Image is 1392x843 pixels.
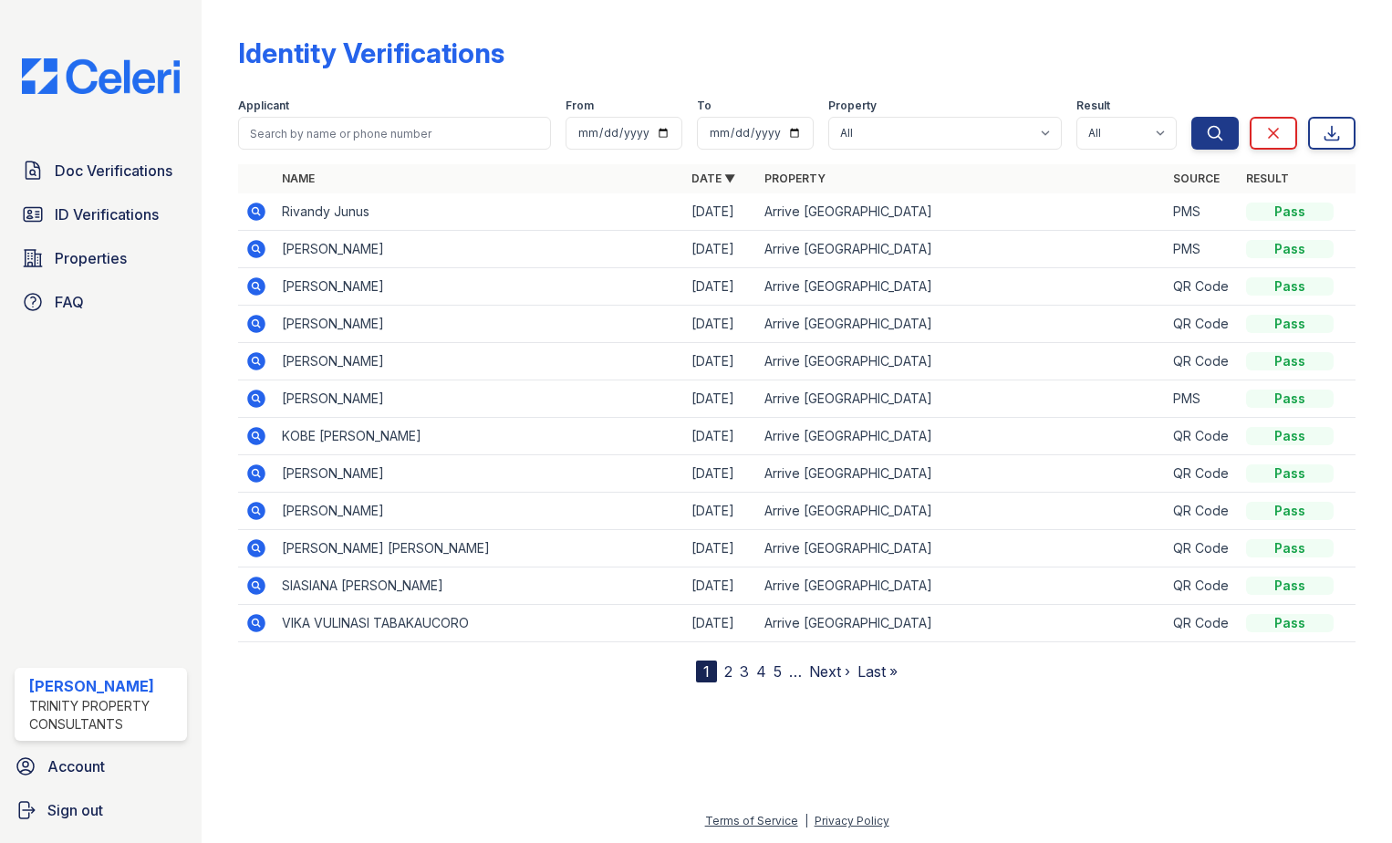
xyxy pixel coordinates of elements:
[757,455,1167,493] td: Arrive [GEOGRAPHIC_DATA]
[684,268,757,306] td: [DATE]
[29,697,180,734] div: Trinity Property Consultants
[757,605,1167,642] td: Arrive [GEOGRAPHIC_DATA]
[684,231,757,268] td: [DATE]
[809,662,850,681] a: Next ›
[1246,203,1334,221] div: Pass
[47,755,105,777] span: Account
[275,380,684,418] td: [PERSON_NAME]
[757,306,1167,343] td: Arrive [GEOGRAPHIC_DATA]
[275,193,684,231] td: Rivandy Junus
[1246,502,1334,520] div: Pass
[566,99,594,113] label: From
[684,455,757,493] td: [DATE]
[238,36,504,69] div: Identity Verifications
[1076,99,1110,113] label: Result
[684,380,757,418] td: [DATE]
[55,203,159,225] span: ID Verifications
[238,99,289,113] label: Applicant
[15,284,187,320] a: FAQ
[757,530,1167,567] td: Arrive [GEOGRAPHIC_DATA]
[15,240,187,276] a: Properties
[47,799,103,821] span: Sign out
[275,493,684,530] td: [PERSON_NAME]
[275,418,684,455] td: KOBE [PERSON_NAME]
[1166,418,1239,455] td: QR Code
[684,418,757,455] td: [DATE]
[757,380,1167,418] td: Arrive [GEOGRAPHIC_DATA]
[275,530,684,567] td: [PERSON_NAME] [PERSON_NAME]
[1246,464,1334,483] div: Pass
[805,814,808,827] div: |
[15,152,187,189] a: Doc Verifications
[275,231,684,268] td: [PERSON_NAME]
[684,343,757,380] td: [DATE]
[724,662,732,681] a: 2
[757,231,1167,268] td: Arrive [GEOGRAPHIC_DATA]
[275,268,684,306] td: [PERSON_NAME]
[29,675,180,697] div: [PERSON_NAME]
[1246,577,1334,595] div: Pass
[7,748,194,785] a: Account
[1246,277,1334,296] div: Pass
[684,493,757,530] td: [DATE]
[757,343,1167,380] td: Arrive [GEOGRAPHIC_DATA]
[55,160,172,182] span: Doc Verifications
[684,567,757,605] td: [DATE]
[764,172,826,185] a: Property
[1173,172,1220,185] a: Source
[1246,240,1334,258] div: Pass
[757,418,1167,455] td: Arrive [GEOGRAPHIC_DATA]
[757,493,1167,530] td: Arrive [GEOGRAPHIC_DATA]
[1166,268,1239,306] td: QR Code
[55,247,127,269] span: Properties
[757,268,1167,306] td: Arrive [GEOGRAPHIC_DATA]
[1166,343,1239,380] td: QR Code
[691,172,735,185] a: Date ▼
[740,662,749,681] a: 3
[684,193,757,231] td: [DATE]
[684,306,757,343] td: [DATE]
[789,661,802,682] span: …
[1166,455,1239,493] td: QR Code
[1166,493,1239,530] td: QR Code
[1166,530,1239,567] td: QR Code
[684,605,757,642] td: [DATE]
[1246,172,1289,185] a: Result
[684,530,757,567] td: [DATE]
[1246,427,1334,445] div: Pass
[1166,567,1239,605] td: QR Code
[238,117,551,150] input: Search by name or phone number
[1246,390,1334,408] div: Pass
[275,455,684,493] td: [PERSON_NAME]
[275,567,684,605] td: SIASIANA [PERSON_NAME]
[1246,352,1334,370] div: Pass
[757,567,1167,605] td: Arrive [GEOGRAPHIC_DATA]
[705,814,798,827] a: Terms of Service
[1246,614,1334,632] div: Pass
[1166,306,1239,343] td: QR Code
[1246,539,1334,557] div: Pass
[1246,315,1334,333] div: Pass
[7,792,194,828] a: Sign out
[7,58,194,94] img: CE_Logo_Blue-a8612792a0a2168367f1c8372b55b34899dd931a85d93a1a3d3e32e68fde9ad4.png
[275,306,684,343] td: [PERSON_NAME]
[282,172,315,185] a: Name
[1166,380,1239,418] td: PMS
[275,343,684,380] td: [PERSON_NAME]
[696,661,717,682] div: 1
[1166,193,1239,231] td: PMS
[757,193,1167,231] td: Arrive [GEOGRAPHIC_DATA]
[857,662,898,681] a: Last »
[1166,231,1239,268] td: PMS
[1166,605,1239,642] td: QR Code
[774,662,782,681] a: 5
[815,814,889,827] a: Privacy Policy
[275,605,684,642] td: VIKA VULINASI TABAKAUCORO
[756,662,766,681] a: 4
[55,291,84,313] span: FAQ
[15,196,187,233] a: ID Verifications
[828,99,877,113] label: Property
[697,99,712,113] label: To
